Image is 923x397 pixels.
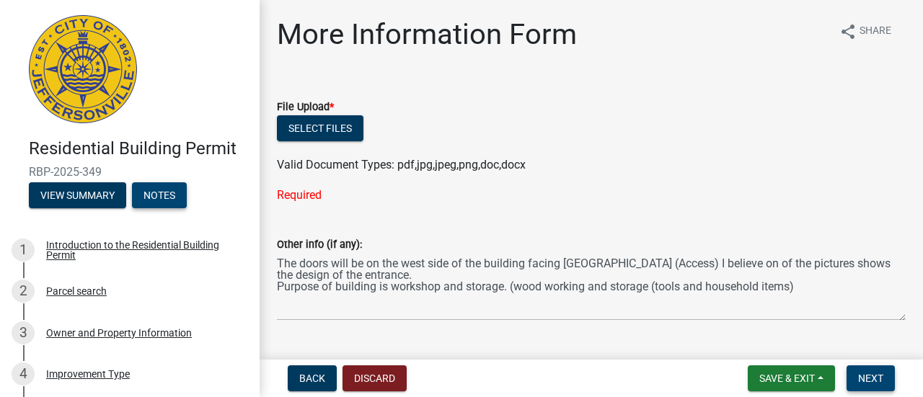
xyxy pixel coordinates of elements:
[12,280,35,303] div: 2
[46,240,237,260] div: Introduction to the Residential Building Permit
[29,15,137,123] img: City of Jeffersonville, Indiana
[29,182,126,208] button: View Summary
[839,23,857,40] i: share
[277,158,526,171] span: Valid Document Types: pdf,jpg,jpeg,png,doc,docx
[46,328,192,338] div: Owner and Property Information
[847,365,895,391] button: Next
[29,138,248,159] h4: Residential Building Permit
[132,182,187,208] button: Notes
[46,369,130,379] div: Improvement Type
[759,373,815,384] span: Save & Exit
[46,286,107,296] div: Parcel search
[12,238,35,262] div: 1
[277,17,577,52] h1: More Information Form
[288,365,337,391] button: Back
[343,365,407,391] button: Discard
[277,115,363,141] button: Select files
[277,240,362,250] label: Other info (if any):
[858,373,883,384] span: Next
[29,165,231,179] span: RBP-2025-349
[12,321,35,344] div: 3
[860,23,891,40] span: Share
[12,362,35,385] div: 4
[828,17,903,45] button: shareShare
[299,373,325,384] span: Back
[748,365,835,391] button: Save & Exit
[29,190,126,202] wm-modal-confirm: Summary
[277,187,906,204] div: Required
[277,102,334,112] label: File Upload
[132,190,187,202] wm-modal-confirm: Notes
